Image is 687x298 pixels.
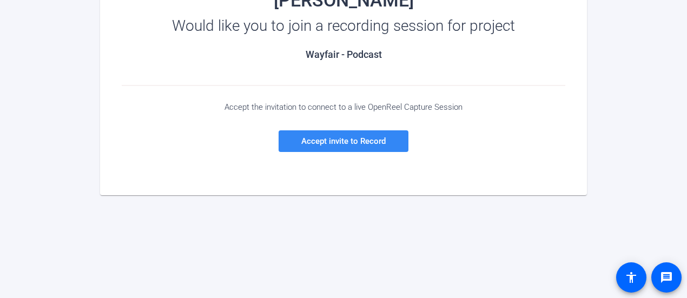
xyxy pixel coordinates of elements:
span: Accept invite to Record [301,136,386,146]
a: Accept invite to Record [279,130,408,152]
h2: Wayfair - Podcast [122,49,565,61]
mat-icon: accessibility [625,271,638,284]
div: Would like you to join a recording session for project [122,17,565,35]
div: Accept the invitation to connect to a live OpenReel Capture Session [122,102,565,112]
mat-icon: message [660,271,673,284]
